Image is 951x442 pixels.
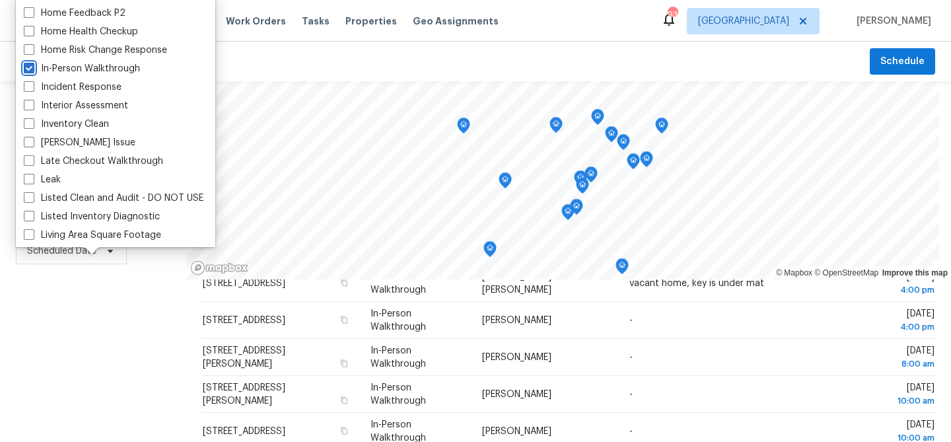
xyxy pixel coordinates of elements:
span: - [629,427,633,436]
span: Tasks [302,17,330,26]
span: - [629,390,633,399]
span: In-Person Walkthrough [370,309,426,332]
label: [PERSON_NAME] Issue [24,136,135,149]
span: [DATE] [849,272,934,297]
canvas: Map [186,81,939,279]
span: [STREET_ADDRESS] [203,279,285,288]
span: [PERSON_NAME] [482,427,551,436]
span: [STREET_ADDRESS] [203,427,285,436]
label: Interior Assessment [24,99,128,112]
span: - [629,316,633,325]
button: Copy Address [337,277,349,289]
span: In-Person Walkthrough [370,346,426,369]
label: Incident Response [24,81,122,94]
span: [DATE] [849,309,934,334]
a: Mapbox [776,268,812,277]
button: Copy Address [337,425,349,437]
label: Living Area Square Footage [24,229,161,242]
div: 8:00 am [849,357,934,371]
label: Leak [24,173,61,186]
div: Map marker [584,166,598,187]
button: Copy Address [337,314,349,326]
span: [STREET_ADDRESS][PERSON_NAME] [203,383,285,406]
span: Properties [345,15,397,28]
span: [PERSON_NAME] [PERSON_NAME] [482,272,551,295]
a: OpenStreetMap [814,268,878,277]
div: Map marker [570,199,583,219]
div: Map marker [561,204,575,225]
span: [DATE] [849,383,934,408]
span: [PERSON_NAME] [482,353,551,362]
label: Inventory Clean [24,118,109,131]
span: Geo Assignments [413,15,499,28]
div: Map marker [640,151,653,172]
div: Map marker [605,126,618,147]
div: Map marker [617,134,630,155]
span: [PERSON_NAME] [482,390,551,399]
span: Schedule [880,54,925,70]
span: In-Person Walkthrough [370,272,426,295]
label: Listed Inventory Diagnostic [24,210,160,223]
div: 4:00 pm [849,283,934,297]
span: [STREET_ADDRESS][PERSON_NAME] [203,346,285,369]
label: In-Person Walkthrough [24,62,140,75]
label: Home Risk Change Response [24,44,167,57]
label: Listed Clean and Audit - DO NOT USE [24,192,203,205]
span: [PERSON_NAME] [482,316,551,325]
div: Map marker [655,118,668,138]
span: Work Orders [226,15,286,28]
div: Map marker [591,109,604,129]
div: Map marker [499,172,512,193]
div: Map marker [574,170,587,191]
span: [GEOGRAPHIC_DATA] [698,15,789,28]
div: Map marker [627,153,640,174]
span: In-Person Walkthrough [370,383,426,406]
div: Map marker [457,118,470,138]
div: Map marker [549,117,563,137]
span: [STREET_ADDRESS] [203,316,285,325]
a: Mapbox homepage [190,260,248,276]
button: Copy Address [337,357,349,369]
span: Scheduled Date [27,244,96,258]
label: Late Checkout Walkthrough [24,155,163,168]
div: 4:00 pm [849,320,934,334]
div: Map marker [576,178,589,198]
span: - [629,353,633,362]
div: 93 [668,8,677,21]
span: [DATE] [849,346,934,371]
a: Improve this map [882,268,948,277]
button: Schedule [870,48,935,75]
span: vacant home, key is under mat [629,279,764,288]
button: Copy Address [337,394,349,406]
label: Home Feedback P2 [24,7,125,20]
label: Home Health Checkup [24,25,138,38]
span: [PERSON_NAME] [851,15,931,28]
div: 10:00 am [849,394,934,408]
div: Map marker [483,241,497,262]
div: Map marker [616,258,629,279]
